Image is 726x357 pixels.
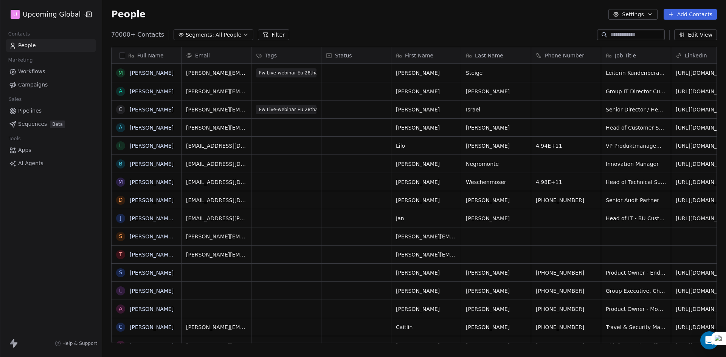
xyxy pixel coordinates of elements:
div: L [119,287,122,295]
span: [PHONE_NUMBER] [536,196,596,204]
div: Open Intercom Messenger [700,331,718,349]
div: t [119,250,123,258]
span: [PERSON_NAME] [396,196,456,204]
span: Israel [466,106,526,113]
a: Apps [6,144,96,156]
a: [PERSON_NAME] [130,143,174,149]
a: [PERSON_NAME][EMAIL_ADDRESS][PERSON_NAME][DOMAIN_NAME] [130,233,310,240]
div: A [119,87,123,95]
button: Add Contacts [664,9,717,20]
div: A [119,124,123,131]
div: M [118,69,123,77]
a: [PERSON_NAME] [130,270,174,276]
div: Job Title [601,47,671,63]
div: First Name [391,47,461,63]
span: Head of IT - BU Customer Service at Digital Industries [606,215,666,222]
div: Tags [251,47,321,63]
span: [PERSON_NAME] [396,305,456,313]
span: [PERSON_NAME] [466,88,526,95]
span: Negromonte [466,160,526,168]
a: [PERSON_NAME] [130,125,174,131]
span: [PHONE_NUMBER] [536,305,596,313]
span: [PERSON_NAME] [466,124,526,131]
a: SequencesBeta [6,118,96,130]
a: [PERSON_NAME] [130,324,174,330]
span: Fw Live-webinar Eu 28thaugust'25 [256,105,316,114]
div: s [119,232,123,240]
span: Innovation Manager [606,160,666,168]
div: C [119,323,123,331]
span: Status [335,52,352,59]
span: [EMAIL_ADDRESS][DOMAIN_NAME] [186,160,247,168]
span: [EMAIL_ADDRESS][PERSON_NAME][DOMAIN_NAME] [186,215,247,222]
button: UUpcoming Global [9,8,81,21]
div: Full Name [112,47,181,63]
span: Sequences [18,120,47,128]
a: [PERSON_NAME] [130,306,174,312]
span: Help & Support [62,340,97,346]
span: Leiterin Kundenberatung / Head of Customer Solutions Finance / Kreditwesen / E-Commerce [606,69,666,77]
span: Phone Number [545,52,584,59]
div: A [119,341,123,349]
a: [PERSON_NAME] [130,179,174,185]
span: Job Title [615,52,636,59]
span: 4.94E+11 [536,142,596,150]
span: Workflows [18,68,45,76]
div: B [119,160,123,168]
span: Last Name [475,52,503,59]
button: Filter [258,29,289,40]
div: Last Name [461,47,531,63]
span: 70000+ Contacts [111,30,164,39]
span: [PERSON_NAME] [396,88,456,95]
span: [PERSON_NAME] [466,323,526,331]
span: [PERSON_NAME][EMAIL_ADDRESS][DOMAIN_NAME] [186,106,247,113]
div: J [120,214,121,222]
a: Campaigns [6,79,96,91]
span: [PERSON_NAME] [466,215,526,222]
span: [EMAIL_ADDRESS][DOMAIN_NAME] [186,142,247,150]
span: People [18,42,36,49]
div: grid [112,64,181,343]
span: Email [195,52,210,59]
div: D [119,196,123,204]
span: Group Executive, Chief Compliance Officer [606,287,666,295]
span: [PERSON_NAME][EMAIL_ADDRESS][PERSON_NAME][DOMAIN_NAME] [396,233,456,240]
span: [PHONE_NUMBER] [536,287,596,295]
span: LinkedIn [685,52,707,59]
span: [PERSON_NAME][EMAIL_ADDRESS][PERSON_NAME][DOMAIN_NAME] [186,88,247,95]
a: [PERSON_NAME] [130,197,174,203]
span: [PERSON_NAME] [396,124,456,131]
span: Beta [50,121,65,128]
span: [PHONE_NUMBER] [536,323,596,331]
span: Caitlin [396,323,456,331]
a: [PERSON_NAME] [130,107,174,113]
div: Phone Number [531,47,601,63]
span: Tools [5,133,24,144]
span: [PERSON_NAME] [396,342,456,349]
span: [PERSON_NAME] [396,269,456,277]
span: U [13,11,17,18]
button: Edit View [674,29,717,40]
a: AI Agents [6,157,96,170]
span: [PERSON_NAME] [466,305,526,313]
span: [PERSON_NAME][EMAIL_ADDRESS][DOMAIN_NAME] [396,251,456,258]
span: AI Agents [18,159,43,167]
span: Head of Customer Services - Airport IT [606,124,666,131]
span: Weschenmoser [466,178,526,186]
span: Group IT Director Customer Hub & Common Analytics [606,88,666,95]
span: Fw Live-webinar Eu 28thaugust'25 [256,68,316,77]
span: Senior Audit Partner [606,196,666,204]
span: Product Owner - Model Risk and Financial Crime Compliance Solutions [606,305,666,313]
a: People [6,39,96,52]
span: Pipelines [18,107,42,115]
span: [PERSON_NAME] [466,196,526,204]
a: [PERSON_NAME][EMAIL_ADDRESS][DOMAIN_NAME] [130,252,266,258]
span: [PERSON_NAME][EMAIL_ADDRESS][PERSON_NAME][DOMAIN_NAME] [186,342,247,349]
span: People [111,9,146,20]
span: [PHONE_NUMBER] [536,269,596,277]
span: Campaigns [18,81,48,89]
span: VP Produktmanagement Crossborder & Customer Solutions [606,142,666,150]
span: [PERSON_NAME] [396,69,456,77]
span: First Name [405,52,433,59]
div: Status [321,47,391,63]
